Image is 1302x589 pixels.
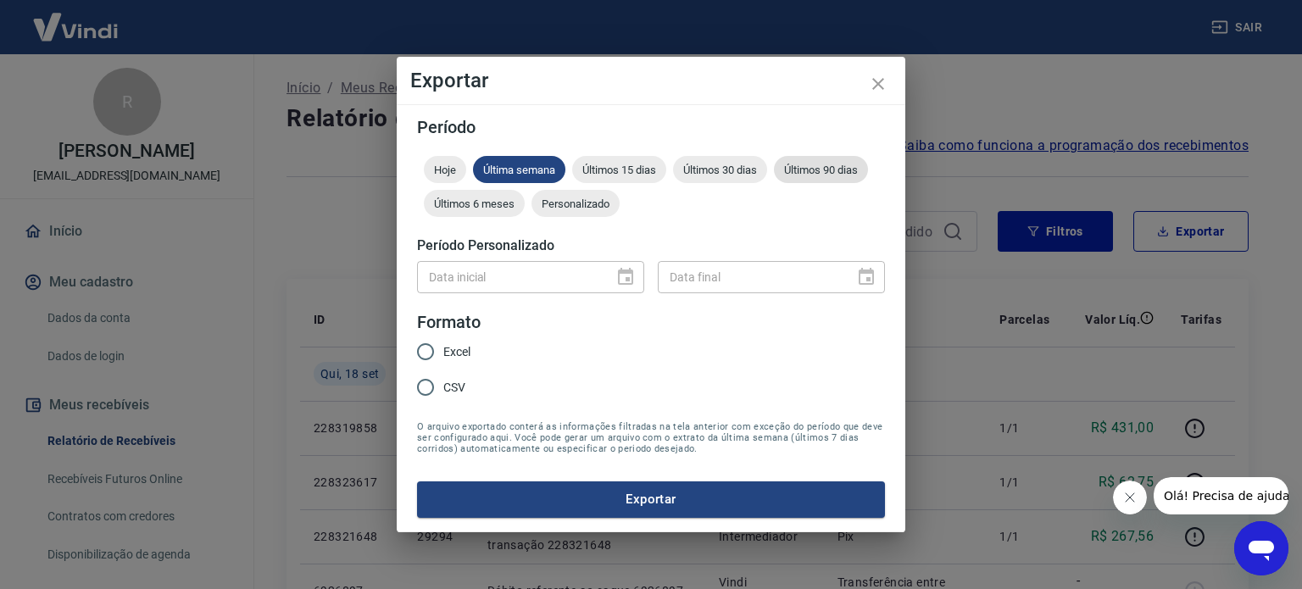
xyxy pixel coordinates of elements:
div: Últimos 15 dias [572,156,666,183]
h5: Período [417,119,885,136]
h4: Exportar [410,70,892,91]
iframe: Botão para abrir a janela de mensagens [1234,521,1288,575]
span: Hoje [424,164,466,176]
input: DD/MM/YYYY [658,261,843,292]
span: Últimos 90 dias [774,164,868,176]
legend: Formato [417,310,481,335]
span: Últimos 15 dias [572,164,666,176]
div: Última semana [473,156,565,183]
div: Últimos 90 dias [774,156,868,183]
input: DD/MM/YYYY [417,261,602,292]
div: Hoje [424,156,466,183]
iframe: Mensagem da empresa [1154,477,1288,514]
span: O arquivo exportado conterá as informações filtradas na tela anterior com exceção do período que ... [417,421,885,454]
span: Últimos 30 dias [673,164,767,176]
div: Personalizado [531,190,620,217]
span: Últimos 6 meses [424,197,525,210]
span: Olá! Precisa de ajuda? [10,12,142,25]
div: Últimos 30 dias [673,156,767,183]
button: close [858,64,899,104]
iframe: Fechar mensagem [1113,481,1147,514]
span: CSV [443,379,465,397]
div: Últimos 6 meses [424,190,525,217]
button: Exportar [417,481,885,517]
span: Excel [443,343,470,361]
span: Personalizado [531,197,620,210]
h5: Período Personalizado [417,237,885,254]
span: Última semana [473,164,565,176]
